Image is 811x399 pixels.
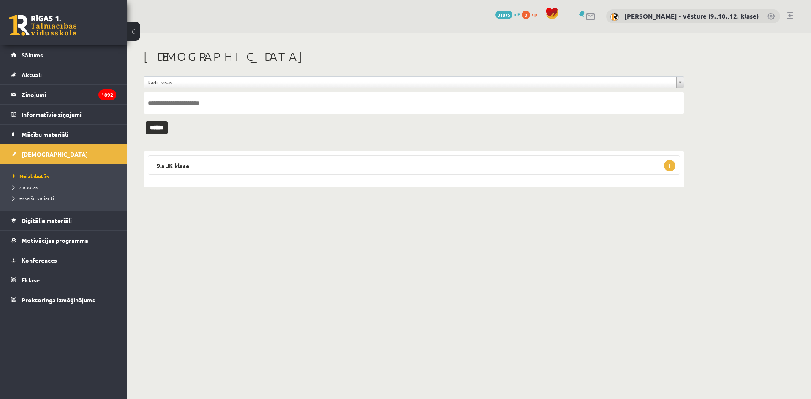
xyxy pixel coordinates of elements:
[144,49,684,64] h1: [DEMOGRAPHIC_DATA]
[11,45,116,65] a: Sākums
[11,270,116,290] a: Eklase
[11,105,116,124] a: Informatīvie ziņojumi
[13,194,118,202] a: Ieskaišu varianti
[144,77,684,88] a: Rādīt visas
[22,105,116,124] legend: Informatīvie ziņojumi
[22,85,116,104] legend: Ziņojumi
[531,11,537,17] span: xp
[148,155,680,175] legend: 9.a JK klase
[11,125,116,144] a: Mācību materiāli
[22,71,42,79] span: Aktuāli
[22,256,57,264] span: Konferences
[11,211,116,230] a: Digitālie materiāli
[495,11,520,17] a: 31875 mP
[22,276,40,284] span: Eklase
[22,236,88,244] span: Motivācijas programma
[11,144,116,164] a: [DEMOGRAPHIC_DATA]
[13,172,118,180] a: Neizlabotās
[147,77,673,88] span: Rādīt visas
[13,173,49,179] span: Neizlabotās
[624,12,759,20] a: [PERSON_NAME] - vēsture (9.,10.,12. klase)
[11,250,116,270] a: Konferences
[11,290,116,309] a: Proktoringa izmēģinājums
[98,89,116,100] i: 1892
[522,11,530,19] span: 0
[495,11,512,19] span: 31875
[13,195,54,201] span: Ieskaišu varianti
[664,160,675,171] span: 1
[11,231,116,250] a: Motivācijas programma
[22,150,88,158] span: [DEMOGRAPHIC_DATA]
[514,11,520,17] span: mP
[11,85,116,104] a: Ziņojumi1892
[11,65,116,84] a: Aktuāli
[22,130,68,138] span: Mācību materiāli
[22,296,95,304] span: Proktoringa izmēģinājums
[9,15,77,36] a: Rīgas 1. Tālmācības vidusskola
[522,11,541,17] a: 0 xp
[22,51,43,59] span: Sākums
[13,183,118,191] a: Izlabotās
[22,217,72,224] span: Digitālie materiāli
[610,13,619,21] img: Kristīna Kižlo - vēsture (9.,10.,12. klase)
[13,184,38,190] span: Izlabotās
